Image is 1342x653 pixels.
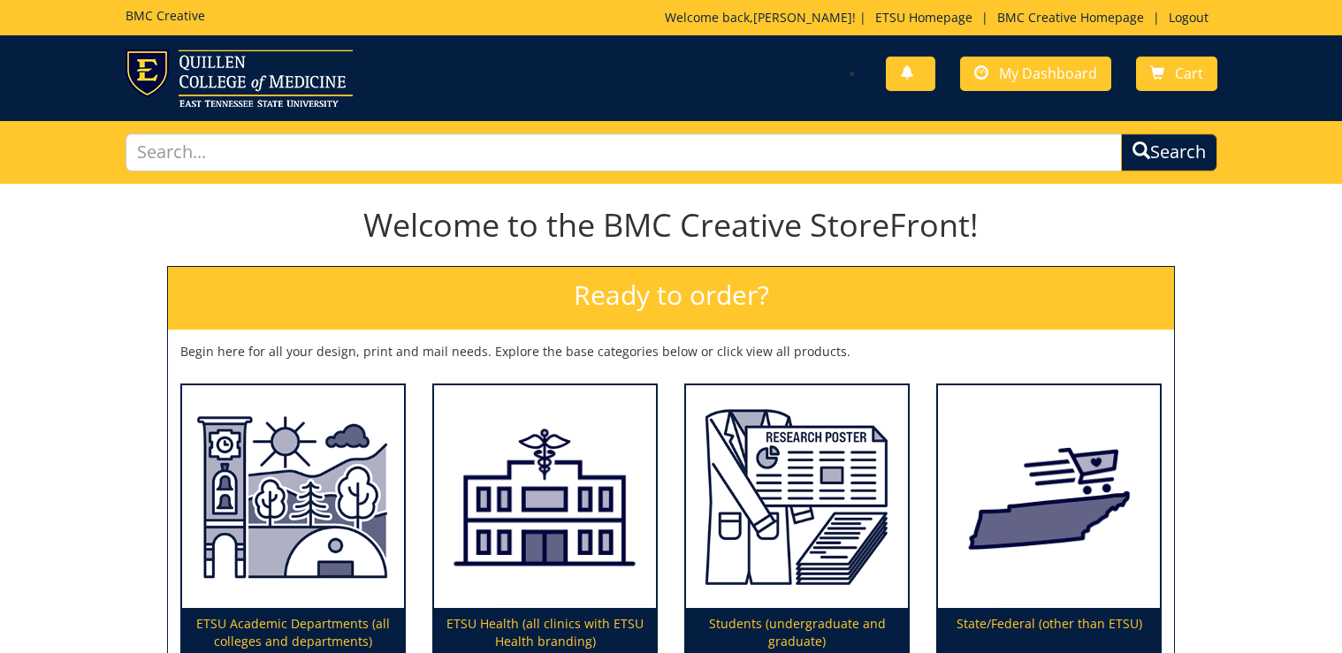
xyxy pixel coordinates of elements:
[665,9,1217,27] p: Welcome back, ! | | |
[182,385,404,609] img: ETSU Academic Departments (all colleges and departments)
[753,9,852,26] a: [PERSON_NAME]
[180,343,1162,361] p: Begin here for all your design, print and mail needs. Explore the base categories below or click ...
[126,133,1122,171] input: Search...
[938,385,1160,609] img: State/Federal (other than ETSU)
[167,208,1175,243] h1: Welcome to the BMC Creative StoreFront!
[1160,9,1217,26] a: Logout
[960,57,1111,91] a: My Dashboard
[1175,64,1203,83] span: Cart
[168,267,1174,330] h2: Ready to order?
[126,49,353,107] img: ETSU logo
[126,9,205,22] h5: BMC Creative
[686,385,908,609] img: Students (undergraduate and graduate)
[1121,133,1217,171] button: Search
[866,9,981,26] a: ETSU Homepage
[988,9,1153,26] a: BMC Creative Homepage
[999,64,1097,83] span: My Dashboard
[434,385,656,609] img: ETSU Health (all clinics with ETSU Health branding)
[1136,57,1217,91] a: Cart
